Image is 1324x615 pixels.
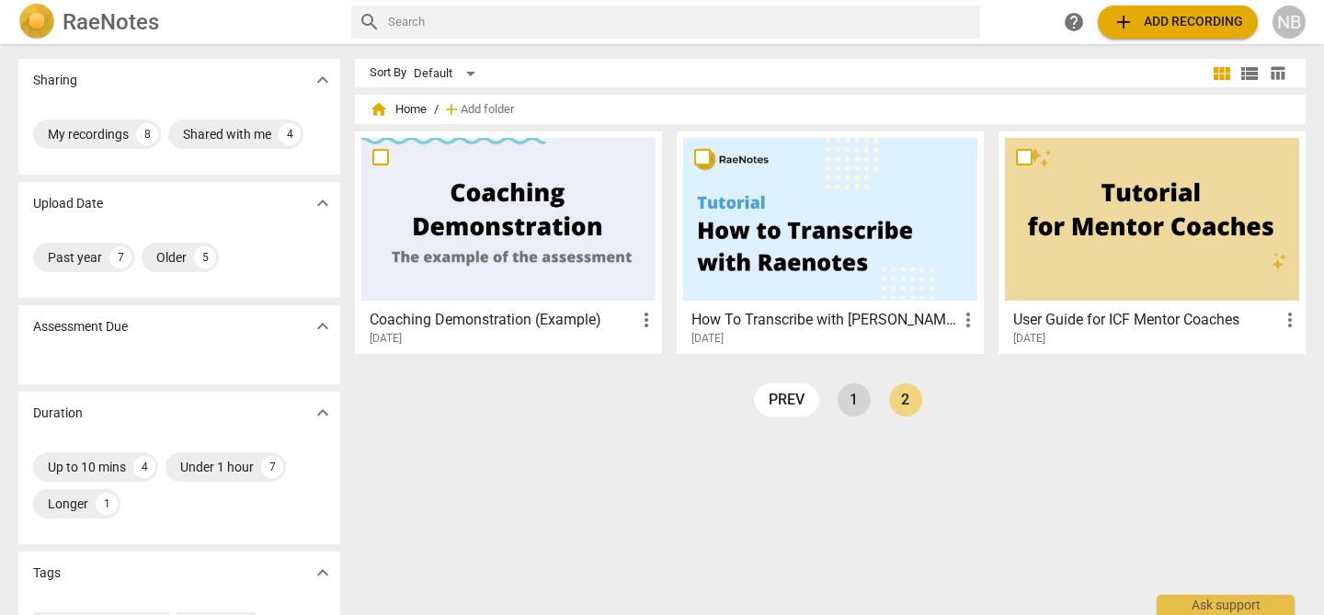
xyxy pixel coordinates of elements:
button: Show more [309,66,337,94]
a: prev [754,383,819,416]
div: 1 [96,493,118,515]
div: Past year [48,248,102,267]
button: Show more [309,189,337,217]
span: Home [370,100,427,119]
button: Tile view [1208,60,1236,87]
a: LogoRaeNotes [18,4,337,40]
span: [DATE] [1013,331,1045,347]
p: Assessment Due [33,317,128,336]
span: view_list [1238,63,1261,85]
div: 8 [136,123,158,145]
span: expand_more [312,315,334,337]
span: Add recording [1113,11,1243,33]
h3: User Guide for ICF Mentor Coaches [1013,309,1279,331]
button: List view [1236,60,1263,87]
div: 7 [261,456,283,478]
div: 7 [109,246,131,268]
a: User Guide for ICF Mentor Coaches[DATE] [1005,138,1299,346]
span: search [359,11,381,33]
div: Ask support [1157,595,1295,615]
a: Help [1057,6,1090,39]
span: Add folder [461,103,514,117]
div: My recordings [48,125,129,143]
span: expand_more [312,69,334,91]
div: Older [156,248,187,267]
button: Upload [1098,6,1258,39]
button: Table view [1263,60,1291,87]
span: view_module [1211,63,1233,85]
p: Duration [33,404,83,423]
h3: Coaching Demonstration (Example) [370,309,635,331]
span: expand_more [312,192,334,214]
span: expand_more [312,402,334,424]
h2: RaeNotes [63,9,159,35]
img: Logo [18,4,55,40]
span: add [1113,11,1135,33]
input: Search [388,7,973,37]
a: Page 1 [838,383,871,416]
div: Up to 10 mins [48,458,126,476]
div: Under 1 hour [180,458,254,476]
p: Tags [33,564,61,583]
p: Upload Date [33,194,103,213]
span: more_vert [635,309,657,331]
button: NB [1273,6,1306,39]
button: Show more [309,313,337,340]
span: expand_more [312,562,334,584]
a: Coaching Demonstration (Example)[DATE] [361,138,656,346]
div: Default [414,59,482,88]
a: Page 2 is your current page [889,383,922,416]
span: [DATE] [370,331,402,347]
span: more_vert [957,309,979,331]
div: 4 [279,123,301,145]
button: Show more [309,559,337,587]
span: more_vert [1279,309,1301,331]
div: Shared with me [183,125,271,143]
button: Show more [309,399,337,427]
div: Longer [48,495,88,513]
span: table_chart [1269,64,1286,82]
span: / [434,103,439,117]
div: Sort By [370,66,406,80]
div: 5 [194,246,216,268]
span: help [1063,11,1085,33]
span: [DATE] [691,331,724,347]
a: How To Transcribe with [PERSON_NAME][DATE] [683,138,977,346]
span: add [442,100,461,119]
p: Sharing [33,71,77,90]
div: 4 [133,456,155,478]
h3: How To Transcribe with RaeNotes [691,309,957,331]
span: home [370,100,388,119]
